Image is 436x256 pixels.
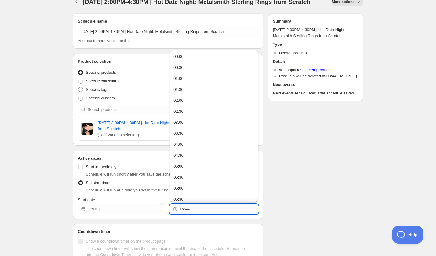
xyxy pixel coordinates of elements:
div: 00:00 [173,54,183,60]
button: 06:00 [172,183,256,193]
h2: Type [273,41,358,48]
h2: Product selection [78,59,258,65]
div: 06:00 [173,185,183,191]
span: Set start date [86,180,109,185]
span: Start immediately [86,165,116,169]
h2: Active dates [78,155,258,162]
span: ( 1 of 1 variants selected) [98,132,225,138]
h2: Countdown timer [78,229,258,235]
span: Show a countdown timer on the product page [86,239,166,244]
button: 03:30 [172,129,256,138]
button: 02:00 [172,96,256,105]
span: Your customers won't see this [78,38,130,43]
button: 05:00 [172,162,256,171]
span: Specific tags [86,87,108,92]
iframe: Toggle Customer Support [392,226,424,244]
li: Delete products [279,50,358,56]
button: 04:00 [172,140,256,149]
div: 03:30 [173,130,183,137]
h2: Details [273,59,358,65]
div: 06:30 [173,196,183,202]
div: 05:00 [173,163,183,169]
div: 04:00 [173,141,183,148]
button: 01:00 [172,74,256,84]
span: Schedule will run at a date you set in the future [86,188,168,192]
div: 02:00 [173,98,183,104]
li: Will apply to [279,67,358,73]
div: 00:30 [173,65,183,71]
a: [DATE] 2:00PM-4:30PM | Hot Date Night: Metalsmith Sterling Rings from Scratch [98,120,225,132]
div: 04:30 [173,152,183,158]
div: 05:30 [173,174,183,180]
h2: Next events [273,82,358,88]
button: 00:00 [172,52,256,62]
button: 04:30 [172,151,256,160]
a: selected products [300,68,332,72]
div: 01:30 [173,87,183,93]
li: Products will be deleted at 03:44 PM [DATE] [279,73,358,79]
span: Start date [78,197,95,202]
p: [DATE] 2:00PM-4:30PM | Hot Date Night: Metalsmith Sterling Rings from Scratch [273,27,358,39]
button: 00:30 [172,63,256,73]
button: 03:00 [172,118,256,127]
div: 02:30 [173,108,183,115]
span: Schedule will run shortly after you save the schedule [86,172,178,176]
span: Specific collections [86,79,119,83]
button: 01:30 [172,85,256,94]
button: 06:30 [172,194,256,204]
button: 02:30 [172,107,256,116]
span: Specific vendors [86,96,115,100]
h2: Summary [273,18,358,24]
h2: Schedule name [78,18,258,24]
button: 05:30 [172,172,256,182]
input: Search products [88,105,243,115]
div: 03:00 [173,119,183,126]
p: Next events recalculated after schedule saved [273,90,358,96]
div: 01:00 [173,76,183,82]
span: Specific products [86,70,116,75]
